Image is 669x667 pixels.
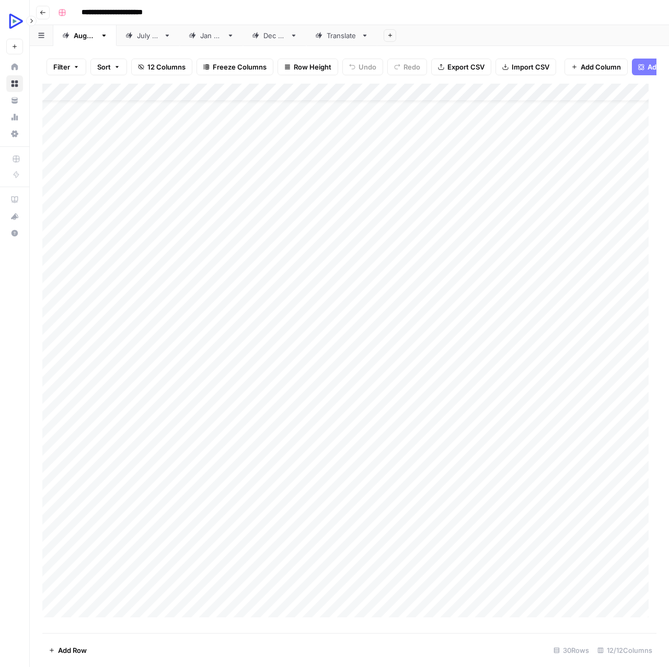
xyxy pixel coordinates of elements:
button: Import CSV [495,59,556,75]
button: Help + Support [6,225,23,241]
button: Workspace: OpenReplay [6,8,23,34]
div: [DATE] [200,30,223,41]
a: [DATE] [243,25,306,46]
div: [DATE] [263,30,286,41]
a: Home [6,59,23,75]
div: Translate [327,30,357,41]
span: Freeze Columns [213,62,267,72]
span: Add Row [58,645,87,655]
div: [DATE] [137,30,159,41]
span: Filter [53,62,70,72]
a: [DATE] [53,25,117,46]
a: Browse [6,75,23,92]
span: Undo [359,62,376,72]
button: Add Column [564,59,628,75]
div: [DATE] [74,30,96,41]
a: AirOps Academy [6,191,23,208]
span: 12 Columns [147,62,186,72]
button: 12 Columns [131,59,192,75]
button: Filter [47,59,86,75]
a: Your Data [6,92,23,109]
button: Redo [387,59,427,75]
a: Usage [6,109,23,125]
div: What's new? [7,209,22,224]
span: Import CSV [512,62,549,72]
div: 30 Rows [549,642,593,659]
button: What's new? [6,208,23,225]
button: Sort [90,59,127,75]
button: Row Height [278,59,338,75]
a: [DATE] [180,25,243,46]
a: [DATE] [117,25,180,46]
span: Row Height [294,62,331,72]
span: Redo [403,62,420,72]
a: Settings [6,125,23,142]
button: Add Row [42,642,93,659]
div: 12/12 Columns [593,642,656,659]
span: Sort [97,62,111,72]
button: Export CSV [431,59,491,75]
a: Translate [306,25,377,46]
span: Export CSV [447,62,485,72]
img: OpenReplay Logo [6,12,25,31]
span: Add Column [581,62,621,72]
button: Undo [342,59,383,75]
button: Freeze Columns [197,59,273,75]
